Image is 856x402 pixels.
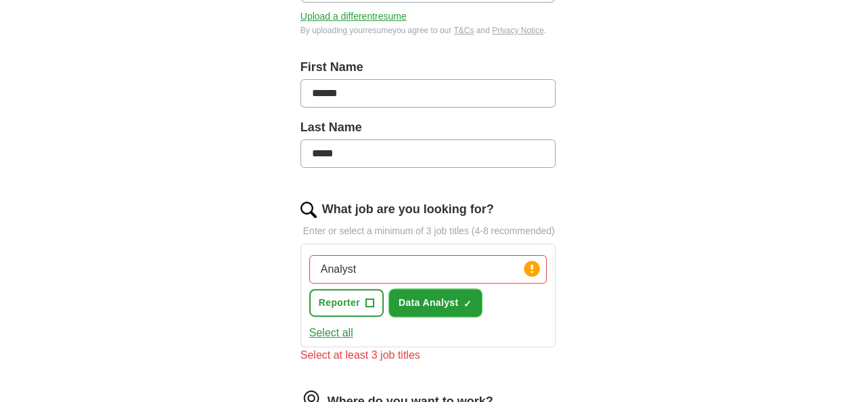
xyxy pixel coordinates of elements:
button: Select all [309,325,353,341]
button: Upload a differentresume [300,9,407,24]
p: Enter or select a minimum of 3 job titles (4-8 recommended) [300,224,556,238]
span: Reporter [319,296,360,310]
span: Data Analyst [399,296,459,310]
label: Last Name [300,118,556,137]
span: ✓ [464,298,472,309]
div: By uploading your resume you agree to our and . [300,24,556,37]
a: Privacy Notice [492,26,544,35]
label: First Name [300,58,556,76]
button: Data Analyst✓ [389,289,482,317]
button: Reporter [309,289,384,317]
a: T&Cs [453,26,474,35]
input: Type a job title and press enter [309,255,547,284]
div: Select at least 3 job titles [300,347,556,363]
label: What job are you looking for? [322,200,494,219]
img: search.png [300,202,317,218]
